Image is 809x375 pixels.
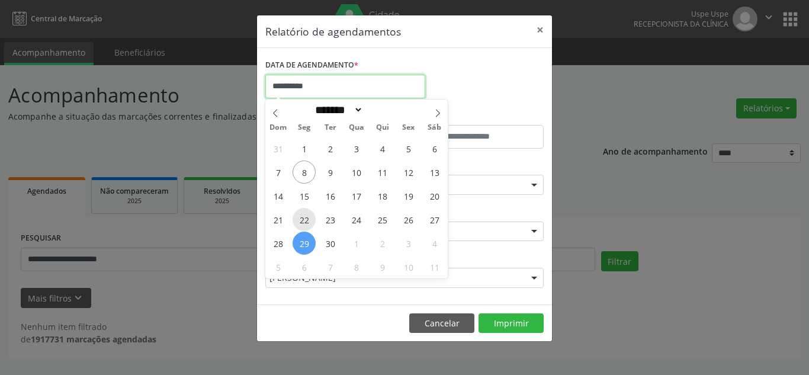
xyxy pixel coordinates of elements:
span: Dom [265,124,291,132]
span: Setembro 7, 2025 [267,161,290,184]
span: Qui [370,124,396,132]
span: Setembro 15, 2025 [293,184,316,207]
span: Setembro 4, 2025 [371,137,394,160]
span: Setembro 25, 2025 [371,208,394,231]
span: Setembro 27, 2025 [423,208,446,231]
span: Setembro 26, 2025 [397,208,420,231]
span: Setembro 3, 2025 [345,137,368,160]
span: Setembro 14, 2025 [267,184,290,207]
span: Setembro 30, 2025 [319,232,342,255]
h5: Relatório de agendamentos [265,24,401,39]
span: Setembro 29, 2025 [293,232,316,255]
span: Sáb [422,124,448,132]
span: Setembro 20, 2025 [423,184,446,207]
span: Setembro 2, 2025 [319,137,342,160]
span: Setembro 18, 2025 [371,184,394,207]
span: Qua [343,124,370,132]
span: Setembro 17, 2025 [345,184,368,207]
span: Outubro 6, 2025 [293,255,316,278]
span: Setembro 23, 2025 [319,208,342,231]
span: Outubro 4, 2025 [423,232,446,255]
span: Sex [396,124,422,132]
span: Agosto 31, 2025 [267,137,290,160]
button: Cancelar [409,313,474,334]
span: Setembro 24, 2025 [345,208,368,231]
span: Setembro 6, 2025 [423,137,446,160]
input: Year [363,104,402,116]
button: Imprimir [479,313,544,334]
span: Outubro 8, 2025 [345,255,368,278]
span: Setembro 28, 2025 [267,232,290,255]
span: Outubro 9, 2025 [371,255,394,278]
button: Close [528,15,552,44]
span: Outubro 3, 2025 [397,232,420,255]
label: ATÉ [407,107,544,125]
span: Outubro 10, 2025 [397,255,420,278]
select: Month [311,104,363,116]
span: Setembro 19, 2025 [397,184,420,207]
span: Ter [317,124,343,132]
span: Seg [291,124,317,132]
span: Setembro 11, 2025 [371,161,394,184]
span: Setembro 13, 2025 [423,161,446,184]
span: Outubro 11, 2025 [423,255,446,278]
span: Outubro 1, 2025 [345,232,368,255]
span: Setembro 5, 2025 [397,137,420,160]
span: Outubro 7, 2025 [319,255,342,278]
span: Setembro 12, 2025 [397,161,420,184]
span: Setembro 8, 2025 [293,161,316,184]
span: Outubro 2, 2025 [371,232,394,255]
span: Setembro 21, 2025 [267,208,290,231]
span: Setembro 22, 2025 [293,208,316,231]
span: Setembro 1, 2025 [293,137,316,160]
span: Outubro 5, 2025 [267,255,290,278]
span: Setembro 9, 2025 [319,161,342,184]
span: Setembro 10, 2025 [345,161,368,184]
label: DATA DE AGENDAMENTO [265,56,358,75]
span: Setembro 16, 2025 [319,184,342,207]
